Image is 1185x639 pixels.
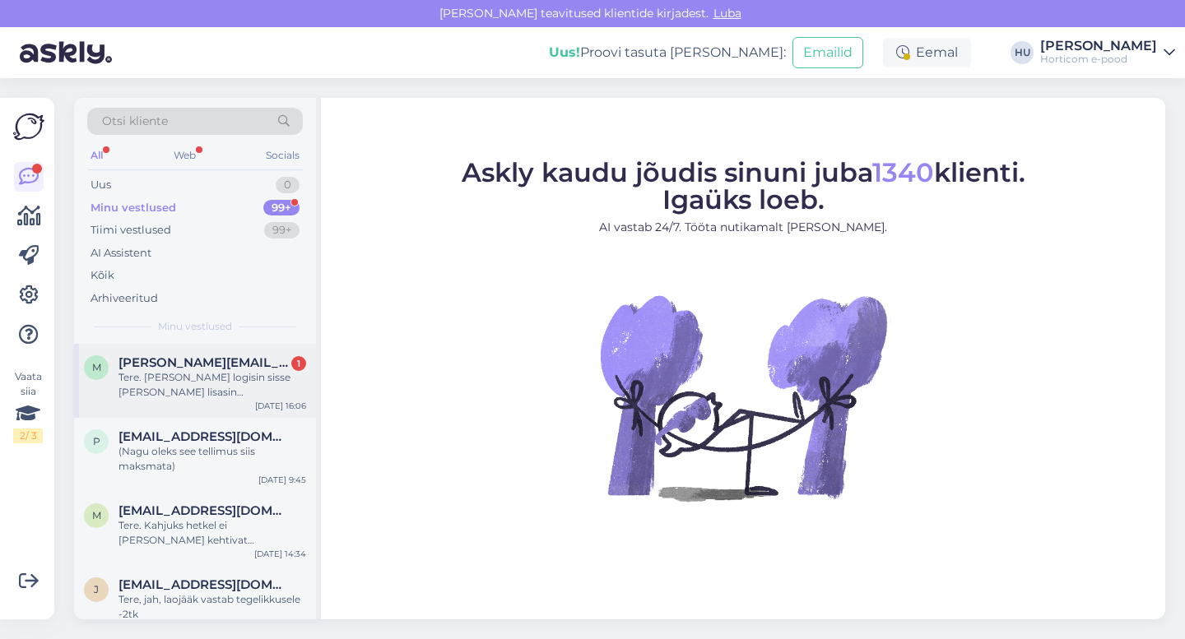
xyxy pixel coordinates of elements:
[264,222,300,238] div: 99+
[872,156,934,188] span: 1340
[118,518,306,548] div: Tere. Kahjuks hetkel ei [PERSON_NAME] kehtivat kampaaniat sooduskoodi ega kupongiga.
[92,509,101,521] span: m
[263,145,303,166] div: Socials
[254,548,306,560] div: [DATE] 14:34
[792,37,863,68] button: Emailid
[118,429,290,444] span: piret7@gmail.com
[92,361,101,373] span: m
[91,245,151,262] div: AI Assistent
[276,177,300,193] div: 0
[118,503,290,518] span: mallepilt@gmail.com
[13,428,43,443] div: 2 / 3
[13,111,44,142] img: Askly Logo
[118,355,290,370] span: monika.kits@mail.ee
[91,222,171,238] div: Tiimi vestlused
[291,356,306,371] div: 1
[258,474,306,486] div: [DATE] 9:45
[462,156,1025,215] span: Askly kaudu jõudis sinuni juba klienti. Igaüks loeb.
[462,219,1025,236] p: AI vastab 24/7. Tööta nutikamalt [PERSON_NAME].
[255,400,306,412] div: [DATE] 16:06
[883,38,971,67] div: Eemal
[709,6,746,21] span: Luba
[1011,41,1034,64] div: HU
[91,267,114,284] div: Kõik
[118,577,290,592] span: jaan.tuul@gmail.com
[118,592,306,622] div: Tere, jah, laojääk vastab tegelikkusele -2tk
[1040,53,1157,66] div: Horticom e-pood
[263,200,300,216] div: 99+
[595,249,891,545] img: No Chat active
[94,583,99,595] span: j
[118,444,306,474] div: (Nagu oleks see tellimus siis maksmata)
[87,145,106,166] div: All
[93,435,100,447] span: p
[13,369,43,443] div: Vaata siia
[549,43,786,63] div: Proovi tasuta [PERSON_NAME]:
[118,370,306,400] div: Tere. [PERSON_NAME] logisin sisse [PERSON_NAME] lisasin [PERSON_NAME] ostukorvi. Praegu, kui logi...
[91,177,111,193] div: Uus
[170,145,199,166] div: Web
[549,44,580,60] b: Uus!
[1040,39,1175,66] a: [PERSON_NAME]Horticom e-pood
[102,113,168,130] span: Otsi kliente
[91,290,158,307] div: Arhiveeritud
[158,319,232,334] span: Minu vestlused
[1040,39,1157,53] div: [PERSON_NAME]
[91,200,176,216] div: Minu vestlused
